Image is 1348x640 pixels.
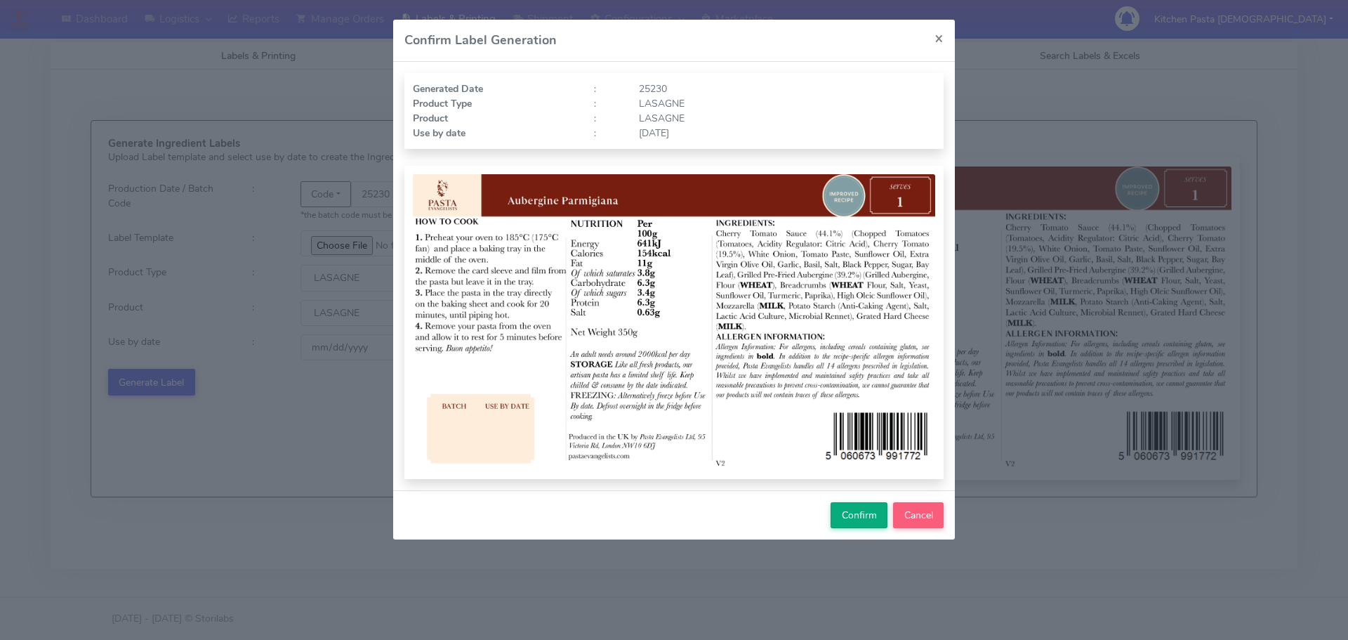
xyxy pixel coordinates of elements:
strong: Use by date [413,126,465,140]
button: Cancel [893,502,944,528]
div: : [583,96,628,111]
span: Confirm [842,509,877,522]
div: LASAGNE [628,96,946,111]
div: [DATE] [628,126,946,141]
img: Label Preview [413,174,935,471]
strong: Generated Date [413,82,483,96]
strong: Product [413,112,448,125]
div: : [583,126,628,141]
button: Close [923,20,955,57]
button: Confirm [831,502,887,528]
span: × [934,28,944,48]
h4: Confirm Label Generation [404,31,557,50]
div: : [583,81,628,96]
div: LASAGNE [628,111,946,126]
strong: Product Type [413,97,472,110]
div: : [583,111,628,126]
div: 25230 [628,81,946,96]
